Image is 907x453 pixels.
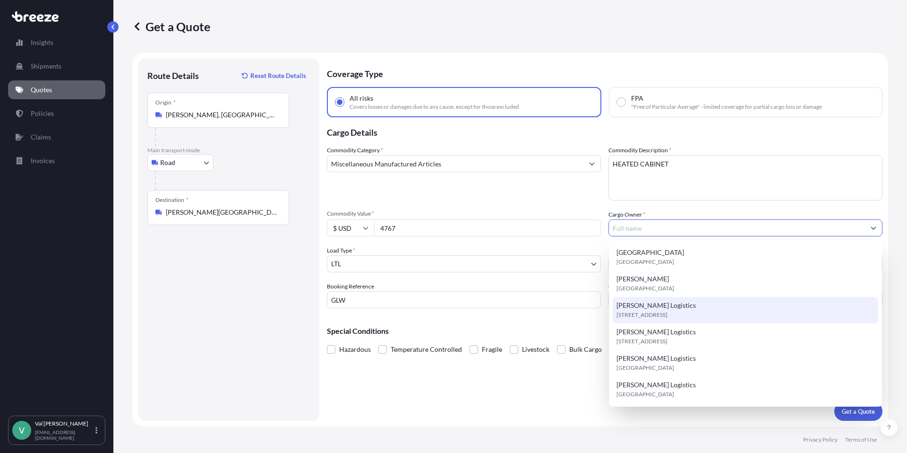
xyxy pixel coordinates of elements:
[845,436,877,444] p: Terms of Use
[616,390,674,399] span: [GEOGRAPHIC_DATA]
[374,219,601,236] input: Type amount
[522,342,549,357] span: Livestock
[35,420,94,427] p: Val [PERSON_NAME]
[250,71,306,80] p: Reset Route Details
[616,274,669,284] span: [PERSON_NAME]
[583,155,600,172] button: Show suggestions
[616,363,674,373] span: [GEOGRAPHIC_DATA]
[613,244,878,403] div: Suggestions
[155,99,176,106] div: Origin
[616,257,674,267] span: [GEOGRAPHIC_DATA]
[803,436,838,444] p: Privacy Policy
[327,327,882,335] p: Special Conditions
[327,146,383,155] label: Commodity Category
[609,219,865,236] input: Full name
[147,154,214,171] button: Select transport
[616,301,696,310] span: [PERSON_NAME] Logistics
[331,259,341,269] span: LTL
[166,208,277,217] input: Destination
[132,19,210,34] p: Get a Quote
[19,426,25,435] span: V
[608,282,642,291] label: Carrier Name
[31,132,51,142] p: Claims
[327,155,583,172] input: Select a commodity type
[482,342,502,357] span: Fragile
[327,291,601,308] input: Your internal reference
[391,342,462,357] span: Temperature Controlled
[327,117,882,146] p: Cargo Details
[155,196,188,204] div: Destination
[327,59,882,87] p: Coverage Type
[616,327,696,337] span: [PERSON_NAME] Logistics
[616,284,674,293] span: [GEOGRAPHIC_DATA]
[616,337,667,346] span: [STREET_ADDRESS]
[608,291,882,308] input: Enter name
[608,210,645,219] label: Cargo Owner
[35,429,94,441] p: [EMAIL_ADDRESS][DOMAIN_NAME]
[31,109,54,118] p: Policies
[327,210,601,218] span: Commodity Value
[608,246,882,253] span: Freight Cost
[31,85,52,95] p: Quotes
[616,310,667,320] span: [STREET_ADDRESS]
[569,342,602,357] span: Bulk Cargo
[327,282,374,291] label: Booking Reference
[842,407,875,416] p: Get a Quote
[631,94,643,103] span: FPA
[865,219,882,236] button: Show suggestions
[350,103,519,111] span: Covers losses or damages due to any cause, except for those excluded
[339,342,371,357] span: Hazardous
[31,61,61,71] p: Shipments
[616,248,684,257] span: [GEOGRAPHIC_DATA]
[147,70,199,81] p: Route Details
[147,147,310,154] p: Main transport mode
[31,38,53,47] p: Insights
[166,110,277,120] input: Origin
[616,354,696,363] span: [PERSON_NAME] Logistics
[327,246,355,255] span: Load Type
[616,380,696,390] span: [PERSON_NAME] Logistics
[160,158,175,167] span: Road
[608,146,671,155] label: Commodity Description
[350,94,373,103] span: All risks
[31,156,55,166] p: Invoices
[631,103,822,111] span: "Free of Particular Average" - limited coverage for partial cargo loss or damage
